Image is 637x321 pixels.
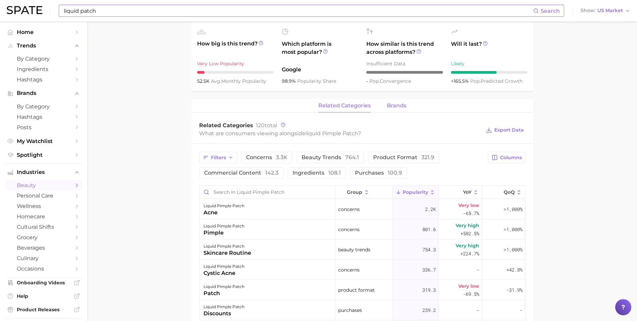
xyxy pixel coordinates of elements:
[211,155,226,160] span: Filters
[463,189,471,195] span: YoY
[5,291,82,301] a: Help
[5,101,82,112] a: by Category
[265,170,278,176] span: 142.3
[203,283,244,291] div: liquid pimple patch
[366,71,443,74] div: – / 10
[388,170,402,176] span: 100.9
[302,155,359,160] span: beauty trends
[597,9,623,12] span: US Market
[276,154,287,160] span: 3.3k
[203,269,244,277] div: cystic acne
[17,203,71,209] span: wellness
[17,192,71,199] span: personal care
[17,29,71,35] span: Home
[506,286,522,294] span: -31.9%
[484,126,525,135] button: Export Data
[7,6,42,14] img: SPATE
[500,155,522,160] span: Columns
[17,43,71,49] span: Trends
[297,78,336,84] span: popularity share
[458,201,479,209] span: Very low
[425,205,436,213] span: 2.2k
[17,90,71,96] span: Brands
[203,222,244,230] div: liquid pimple patch
[5,122,82,133] a: Posts
[211,78,266,84] span: monthly popularity
[246,155,287,160] span: concerns
[256,122,277,129] span: total
[451,40,528,56] span: Will it last?
[203,209,244,217] div: acne
[17,182,71,188] span: beauty
[17,234,71,241] span: grocery
[451,71,528,74] div: 6 / 10
[17,213,71,220] span: homecare
[366,78,369,84] span: -
[199,152,237,163] button: Filters
[439,186,482,199] button: YoY
[199,240,525,260] button: liquid pimple patchskincare routinebeauty trends754.3Very high+224.7%>1,000%
[422,266,436,274] span: 336.7
[199,300,525,320] button: liquid pimple patchdiscountspurchases239.2--
[318,103,371,109] span: related categories
[17,114,71,120] span: Hashtags
[17,307,71,313] span: Product Releases
[203,310,244,318] div: discounts
[17,280,71,286] span: Onboarding Videos
[17,245,71,251] span: beverages
[211,78,221,84] abbr: average
[5,41,82,51] button: Trends
[17,66,71,72] span: Ingredients
[17,76,71,83] span: Hashtags
[17,138,71,144] span: My Watchlist
[338,266,360,274] span: concerns
[456,242,479,250] span: Very high
[306,130,358,137] span: liquid pimple patch
[203,242,251,250] div: liquid pimple patch
[256,122,265,129] span: 120
[422,225,436,234] span: 801.6
[199,260,525,280] button: liquid pimple patchcystic acneconcerns336.7-+42.8%
[338,286,375,294] span: product format
[197,78,211,84] span: 52.5k
[5,53,82,64] a: by Category
[199,129,481,138] div: What are consumers viewing alongside ?
[463,290,479,298] span: -69.5%
[17,56,71,62] span: by Category
[17,255,71,261] span: culinary
[504,226,522,233] span: >1,000%
[5,253,82,263] a: culinary
[197,40,274,56] span: How big is this trend?
[5,201,82,211] a: wellness
[476,306,479,314] span: -
[199,280,525,300] button: liquid pimple patchpatchproduct format319.3Very low-69.5%-31.9%
[282,78,297,84] span: 98.9%
[393,186,439,199] button: Popularity
[17,293,71,299] span: Help
[451,78,470,84] span: +165.5%
[5,136,82,146] a: My Watchlist
[204,170,278,176] span: commercial content
[203,262,244,271] div: liquid pimple patch
[5,243,82,253] a: beverages
[373,155,434,160] span: product format
[366,40,443,56] span: How similar is this trend across platforms?
[338,246,370,254] span: beauty trends
[338,225,360,234] span: concerns
[5,190,82,201] a: personal care
[494,127,524,133] span: Export Data
[345,154,359,160] span: 764.1
[506,266,522,274] span: +42.8%
[17,103,71,110] span: by Category
[369,78,411,84] span: convergence
[460,250,479,258] span: +224.7%
[5,112,82,122] a: Hashtags
[17,224,71,230] span: cultural shifts
[541,8,560,14] span: Search
[456,221,479,229] span: Very high
[17,265,71,272] span: occasions
[5,263,82,274] a: occasions
[463,209,479,217] span: -65.7%
[5,180,82,190] a: beauty
[203,289,244,297] div: patch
